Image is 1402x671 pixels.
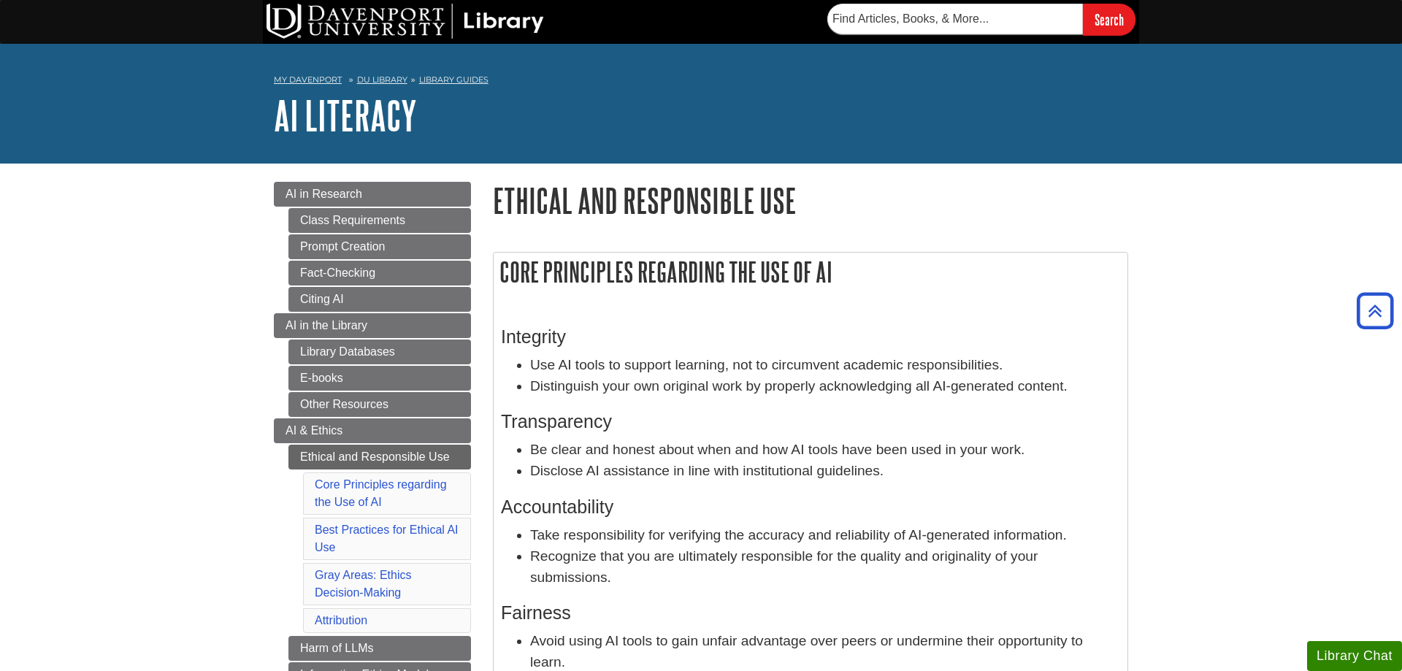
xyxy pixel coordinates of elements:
[419,74,489,85] a: Library Guides
[288,366,471,391] a: E-books
[1083,4,1135,35] input: Search
[274,182,471,207] a: AI in Research
[315,478,447,508] a: Core Principles regarding the Use of AI
[315,524,459,553] a: Best Practices for Ethical AI Use
[315,569,412,599] a: Gray Areas: Ethics Decision-Making
[501,496,1120,518] h3: Accountability
[274,418,471,443] a: AI & Ethics
[274,313,471,338] a: AI in the Library
[530,461,1120,482] li: Disclose AI assistance in line with institutional guidelines.
[530,546,1120,588] li: Recognize that you are ultimately responsible for the quality and originality of your submissions.
[288,340,471,364] a: Library Databases
[494,253,1127,291] h2: Core Principles regarding the Use of AI
[288,287,471,312] a: Citing AI
[274,74,342,86] a: My Davenport
[1352,301,1398,321] a: Back to Top
[315,614,367,626] a: Attribution
[827,4,1083,34] input: Find Articles, Books, & More...
[286,188,362,200] span: AI in Research
[501,326,1120,348] h3: Integrity
[530,440,1120,461] li: Be clear and honest about when and how AI tools have been used in your work.
[286,319,367,331] span: AI in the Library
[288,392,471,417] a: Other Resources
[286,424,342,437] span: AI & Ethics
[288,636,471,661] a: Harm of LLMs
[530,525,1120,546] li: Take responsibility for verifying the accuracy and reliability of AI-generated information.
[288,445,471,469] a: Ethical and Responsible Use
[530,376,1120,397] li: Distinguish your own original work by properly acknowledging all AI-generated content.
[1307,641,1402,671] button: Library Chat
[530,355,1120,376] li: Use AI tools to support learning, not to circumvent academic responsibilities.
[501,602,1120,624] h3: Fairness
[357,74,407,85] a: DU Library
[288,261,471,285] a: Fact-Checking
[288,208,471,233] a: Class Requirements
[501,411,1120,432] h3: Transparency
[274,70,1128,93] nav: breadcrumb
[267,4,544,39] img: DU Library
[827,4,1135,35] form: Searches DU Library's articles, books, and more
[288,234,471,259] a: Prompt Creation
[493,182,1128,219] h1: Ethical and Responsible Use
[274,93,417,138] a: AI Literacy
